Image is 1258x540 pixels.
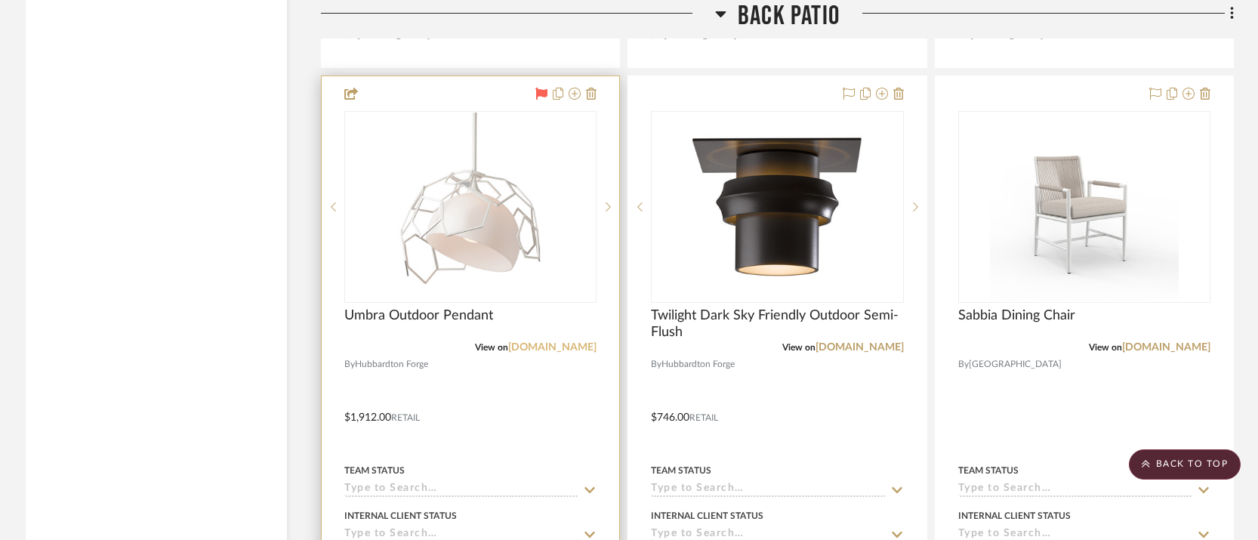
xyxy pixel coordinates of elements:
input: Type to Search… [651,483,885,497]
div: Internal Client Status [958,509,1071,523]
input: Type to Search… [958,483,1192,497]
img: Sabbia Dining Chair [990,113,1179,301]
span: View on [475,343,508,352]
span: [GEOGRAPHIC_DATA] [969,357,1062,372]
span: Twilight Dark Sky Friendly Outdoor Semi-Flush [651,307,903,341]
div: Team Status [958,464,1019,477]
span: Hubbardton Forge [661,357,735,372]
span: View on [782,343,816,352]
img: Twilight Dark Sky Friendly Outdoor Semi-Flush [683,113,871,301]
a: [DOMAIN_NAME] [816,342,904,353]
span: By [958,357,969,372]
span: View on [1089,343,1122,352]
div: Internal Client Status [344,509,457,523]
div: Internal Client Status [651,509,763,523]
span: Sabbia Dining Chair [958,307,1075,324]
img: Umbra Outdoor Pendant [376,113,565,301]
div: Team Status [344,464,405,477]
input: Type to Search… [344,483,578,497]
a: [DOMAIN_NAME] [508,342,597,353]
scroll-to-top-button: BACK TO TOP [1129,449,1241,480]
span: Hubbardton Forge [355,357,428,372]
a: [DOMAIN_NAME] [1122,342,1210,353]
div: Team Status [651,464,711,477]
div: 0 [345,112,596,302]
span: By [651,357,661,372]
span: Umbra Outdoor Pendant [344,307,493,324]
span: By [344,357,355,372]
